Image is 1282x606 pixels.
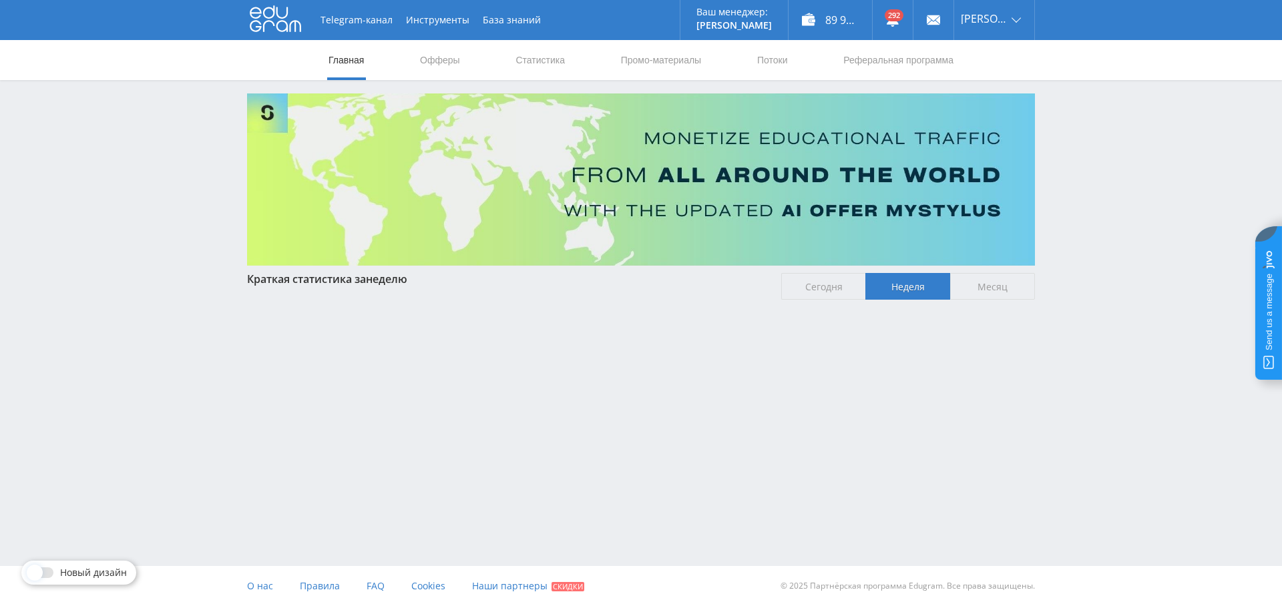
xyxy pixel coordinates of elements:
[696,7,772,17] p: Ваш менеджер:
[514,40,566,80] a: Статистика
[367,579,385,592] span: FAQ
[865,273,950,300] span: Неделя
[300,566,340,606] a: Правила
[961,13,1008,24] span: [PERSON_NAME]
[950,273,1035,300] span: Месяц
[620,40,702,80] a: Промо-материалы
[842,40,955,80] a: Реферальная программа
[696,20,772,31] p: [PERSON_NAME]
[472,579,548,592] span: Наши партнеры
[411,566,445,606] a: Cookies
[247,273,768,285] div: Краткая статистика за
[247,93,1035,266] img: Banner
[367,566,385,606] a: FAQ
[60,567,127,578] span: Новый дизайн
[756,40,789,80] a: Потоки
[327,40,365,80] a: Главная
[247,579,273,592] span: О нас
[781,273,866,300] span: Сегодня
[419,40,461,80] a: Офферы
[648,566,1035,606] div: © 2025 Партнёрская программа Edugram. Все права защищены.
[411,579,445,592] span: Cookies
[247,566,273,606] a: О нас
[552,582,584,591] span: Скидки
[300,579,340,592] span: Правила
[366,272,407,286] span: неделю
[472,566,584,606] a: Наши партнеры Скидки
